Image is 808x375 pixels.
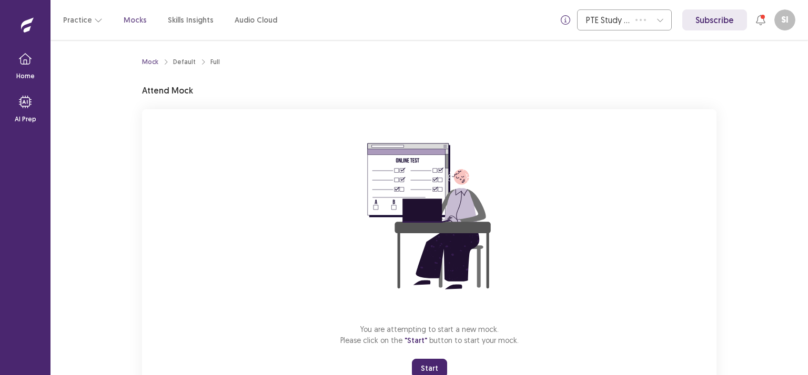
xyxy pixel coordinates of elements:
[556,11,575,29] button: info
[173,57,196,67] div: Default
[63,11,103,29] button: Practice
[682,9,747,30] a: Subscribe
[124,15,147,26] a: Mocks
[405,336,427,345] span: "Start"
[235,15,277,26] a: Audio Cloud
[142,57,158,67] a: Mock
[210,57,220,67] div: Full
[168,15,214,26] a: Skills Insights
[586,10,630,30] div: PTE Study Centre
[340,324,519,346] p: You are attempting to start a new mock. Please click on the button to start your mock.
[16,71,35,81] p: Home
[142,84,193,97] p: Attend Mock
[335,122,524,311] img: attend-mock
[142,57,220,67] nav: breadcrumb
[15,114,36,124] p: AI Prep
[774,9,795,30] button: SI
